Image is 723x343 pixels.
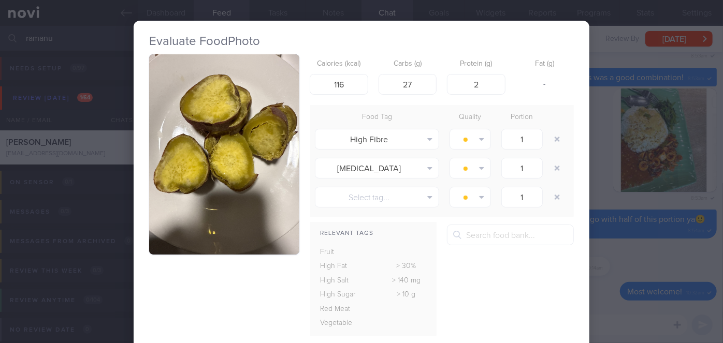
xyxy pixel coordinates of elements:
input: 1.0 [501,129,543,150]
label: Fat (g) [520,59,570,69]
div: > 30% [376,259,437,274]
div: High Sugar [310,288,376,302]
h2: Evaluate Food Photo [149,34,574,49]
div: High Fat [310,259,376,274]
button: Select tag... [315,187,439,207]
label: Protein (g) [451,59,501,69]
label: Carbs (g) [383,59,433,69]
input: 9 [447,74,505,95]
input: 250 [310,74,368,95]
div: Red Meat [310,302,376,317]
div: Fruit [310,245,376,260]
input: 1.0 [501,158,543,178]
div: > 140 mg [376,274,437,288]
div: - [516,74,574,96]
button: [MEDICAL_DATA] [315,158,439,178]
div: Vegetable [310,316,376,331]
div: Quality [444,110,496,125]
div: Portion [496,110,548,125]
div: > 10 g [376,288,437,302]
input: Search food bank... [447,225,574,245]
input: 33 [379,74,437,95]
div: Food Tag [310,110,444,125]
label: Calories (kcal) [314,59,364,69]
div: High Salt [310,274,376,288]
input: 1.0 [501,187,543,207]
div: Relevant Tags [310,227,437,240]
button: High Fibre [315,129,439,150]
